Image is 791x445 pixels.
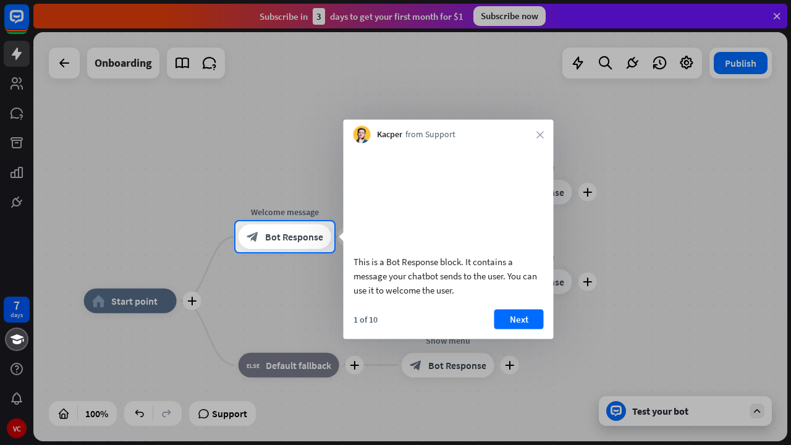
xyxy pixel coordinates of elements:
button: Next [494,309,544,329]
button: Open LiveChat chat widget [10,5,47,42]
i: close [536,131,544,138]
div: 1 of 10 [353,313,378,324]
i: block_bot_response [247,231,259,243]
span: Kacper [377,129,402,141]
span: Bot Response [265,231,323,243]
div: This is a Bot Response block. It contains a message your chatbot sends to the user. You can use i... [353,254,544,297]
span: from Support [405,129,455,141]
